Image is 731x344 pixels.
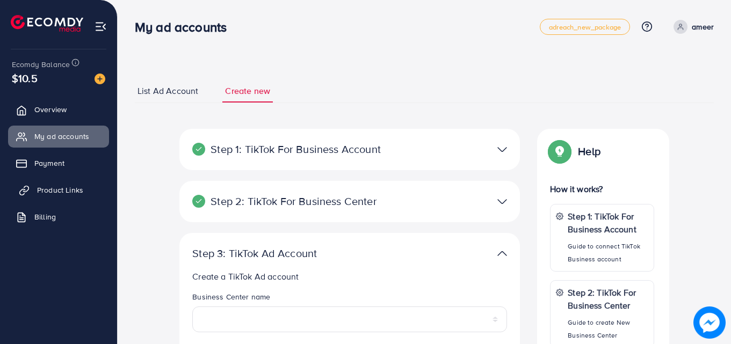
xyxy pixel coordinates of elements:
img: menu [95,20,107,33]
span: Billing [34,211,56,222]
span: Create new [225,85,270,97]
a: Overview [8,99,109,120]
img: image [95,74,105,84]
p: Create a TikTok Ad account [192,270,507,283]
p: Step 2: TikTok For Business Center [192,195,396,208]
span: Ecomdy Balance [12,59,70,70]
span: List Ad Account [137,85,198,97]
span: $10.5 [12,70,38,86]
img: TikTok partner [497,246,507,261]
p: Help [578,145,600,158]
span: Overview [34,104,67,115]
legend: Business Center name [192,291,507,306]
p: Step 2: TikTok For Business Center [568,286,648,312]
span: Product Links [37,185,83,195]
a: ameer [669,20,714,34]
span: Payment [34,158,64,169]
p: Step 1: TikTok For Business Account [192,143,396,156]
p: Guide to create New Business Center [568,316,648,342]
p: Guide to connect TikTok Business account [568,240,648,266]
p: Step 1: TikTok For Business Account [568,210,648,236]
img: TikTok partner [497,142,507,157]
span: My ad accounts [34,131,89,142]
img: image [693,306,726,339]
a: adreach_new_package [540,19,630,35]
h3: My ad accounts [135,19,235,35]
a: Payment [8,152,109,174]
p: How it works? [550,182,654,195]
img: Popup guide [550,142,569,161]
p: Step 3: TikTok Ad Account [192,247,396,260]
img: TikTok partner [497,194,507,209]
p: ameer [692,20,714,33]
a: Billing [8,206,109,228]
a: My ad accounts [8,126,109,147]
span: adreach_new_package [549,24,621,31]
a: Product Links [8,179,109,201]
img: logo [11,15,83,32]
